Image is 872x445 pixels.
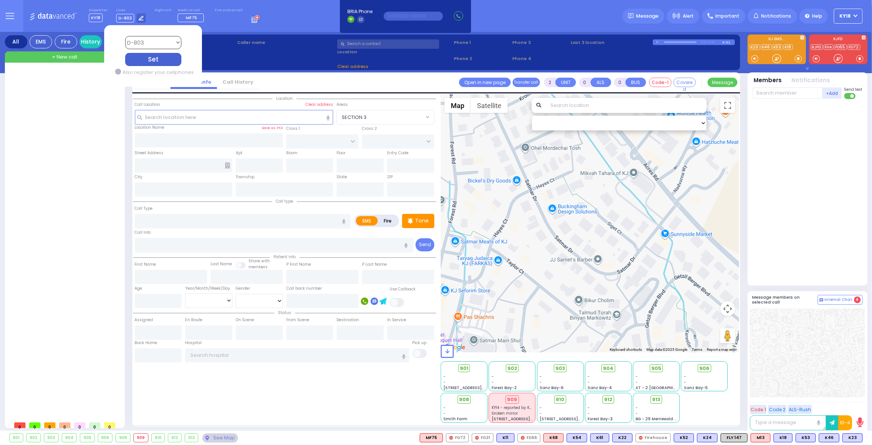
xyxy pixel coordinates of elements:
[761,44,772,50] a: K46
[612,433,633,442] div: K22
[812,13,822,20] span: Help
[652,396,661,403] span: 913
[89,422,100,428] span: 0
[98,434,112,442] div: 906
[185,286,232,292] div: Year/Month/Week/Day
[512,56,568,62] span: Phone 4
[555,365,565,372] span: 903
[824,44,833,50] a: Fire
[135,206,153,212] label: Call Type
[135,230,151,236] label: Call Info
[750,405,767,414] button: Code 1
[796,433,816,442] div: K53
[475,436,479,440] img: red-radio-icon.svg
[387,317,406,323] label: In Service
[722,39,735,45] div: K-61
[135,174,143,180] label: City
[556,396,565,403] span: 910
[413,340,427,346] label: Pick up
[384,12,443,21] input: (000)000-00000
[628,13,634,19] img: message.svg
[540,385,564,391] span: Sanz Bay-6
[492,405,535,410] span: KY14 - reported by K90
[754,76,782,85] button: Members
[715,13,739,20] span: Important
[446,433,469,442] div: FD72
[752,295,818,305] h5: Message members on selected call
[286,317,309,323] label: From Scene
[540,379,542,385] span: -
[186,15,197,21] span: MF75
[44,422,55,428] span: 0
[521,436,525,440] img: red-radio-icon.svg
[752,87,823,99] input: Search member
[444,385,515,391] span: [STREET_ADDRESS][PERSON_NAME]
[356,216,378,226] label: EMS
[588,385,612,391] span: Sanz Bay-4
[454,56,510,62] span: Phone 2
[540,416,610,422] span: [STREET_ADDRESS][PERSON_NAME]
[492,410,518,416] span: broken mirror
[272,96,296,101] span: Location
[819,433,839,442] div: BLS
[14,422,25,428] span: 0
[684,374,686,379] span: -
[673,78,696,87] button: Covered
[842,433,863,442] div: K23
[52,53,77,61] span: + New call
[89,8,108,13] label: Dispatcher
[460,365,468,372] span: 901
[697,433,718,442] div: BLS
[497,433,515,442] div: K11
[185,340,202,346] label: Hospital
[707,78,737,87] button: Message
[840,13,851,20] span: KY18
[588,410,590,416] span: -
[30,35,52,48] div: EMS
[416,238,434,251] button: Send
[720,98,735,113] button: Toggle fullscreen view
[168,434,181,442] div: 912
[540,410,542,416] span: -
[116,14,134,23] span: D-803
[513,78,540,87] button: Transfer call
[443,343,467,352] a: Open this area in Google Maps (opens a new window)
[5,35,27,48] div: All
[492,374,494,379] span: -
[825,297,853,302] span: Internal Chat
[625,78,646,87] button: BUS
[809,37,868,42] label: KJFD
[337,102,348,108] label: Areas
[62,434,77,442] div: 904
[543,433,564,442] div: ALS
[842,433,863,442] div: BLS
[636,379,638,385] span: -
[697,433,718,442] div: K24
[236,317,254,323] label: On Scene
[337,110,423,124] span: SECTION 3
[116,434,130,442] div: 908
[420,433,443,442] div: MF75
[636,433,671,442] div: Firehouse
[838,415,852,430] button: 10-4
[152,434,165,442] div: 910
[178,8,206,13] label: Medic on call
[444,405,446,410] span: -
[518,433,540,442] div: FD55
[337,39,439,49] input: Search a contact
[262,125,283,131] label: Save as POI
[543,433,564,442] div: K68
[834,9,863,24] button: KY18
[185,317,202,323] label: En Route
[387,174,393,180] label: ZIP
[459,78,511,87] a: Open in new page
[612,433,633,442] div: BLS
[588,379,590,385] span: -
[337,49,452,55] label: Location
[215,8,243,13] label: Fire units on call
[185,348,409,362] input: Search hospital
[571,39,653,46] label: Last 3 location
[636,416,678,422] span: BG - 29 Merriewold S.
[125,53,181,66] div: Set
[286,262,311,268] label: P First Name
